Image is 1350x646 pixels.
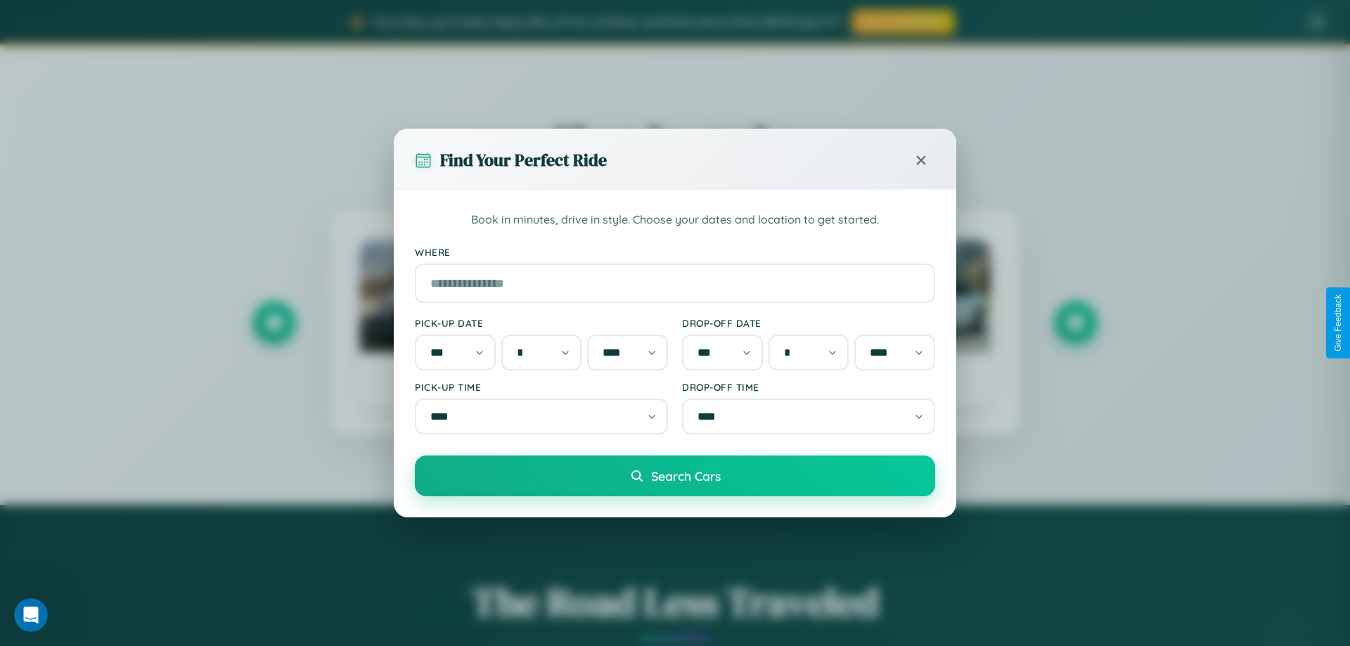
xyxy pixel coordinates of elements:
label: Pick-up Date [415,317,668,329]
label: Pick-up Time [415,381,668,393]
label: Where [415,246,935,258]
span: Search Cars [651,468,721,484]
button: Search Cars [415,456,935,496]
label: Drop-off Time [682,381,935,393]
h3: Find Your Perfect Ride [440,148,607,172]
p: Book in minutes, drive in style. Choose your dates and location to get started. [415,211,935,229]
label: Drop-off Date [682,317,935,329]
